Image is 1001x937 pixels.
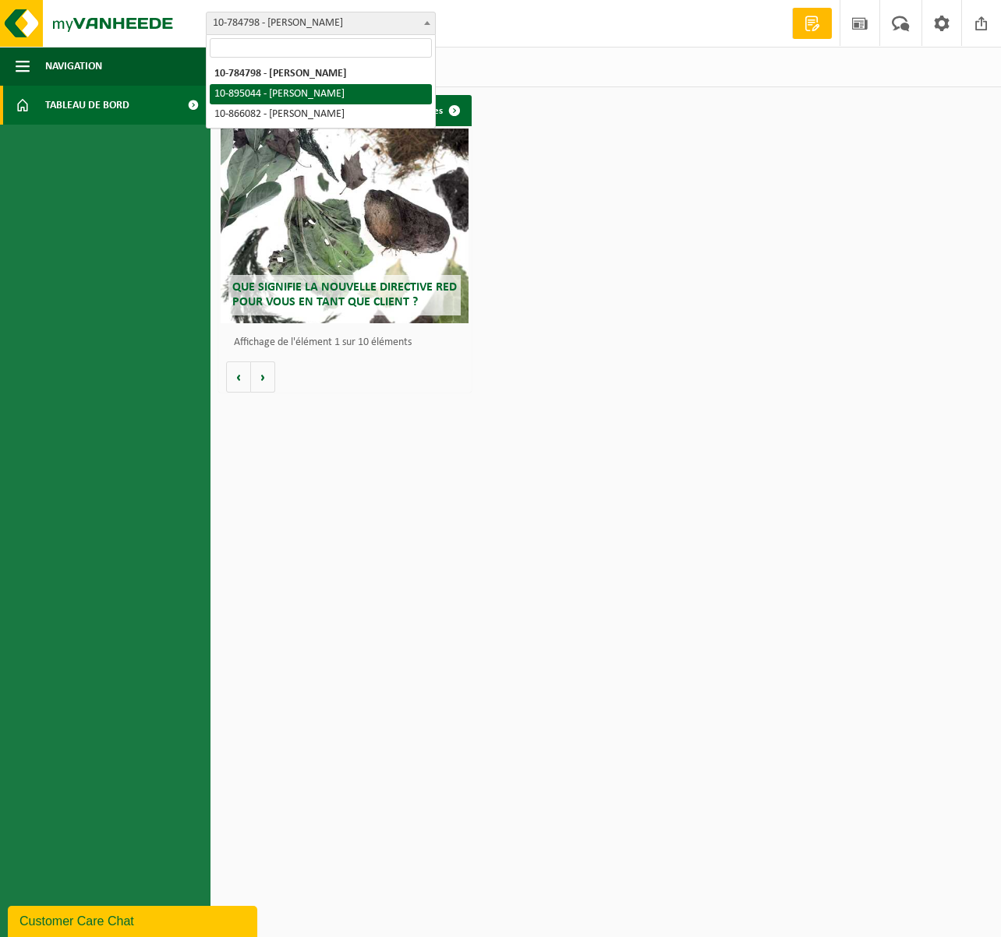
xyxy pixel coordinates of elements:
[207,12,435,34] span: 10-784798 - TRAITEUR GERALDINE - JAMBES
[45,86,129,125] span: Tableau de bord
[221,129,469,323] a: Que signifie la nouvelle directive RED pour vous en tant que client ?
[251,361,275,393] button: Volgende
[210,104,432,125] li: 10-866082 - [PERSON_NAME]
[206,12,436,35] span: 10-784798 - TRAITEUR GERALDINE - JAMBES
[8,903,260,937] iframe: chat widget
[226,361,251,393] button: Vorige
[234,337,464,348] p: Affichage de l'élément 1 sur 10 éléments
[210,84,432,104] li: 10-895044 - [PERSON_NAME]
[232,281,457,308] span: Que signifie la nouvelle directive RED pour vous en tant que client ?
[210,64,432,84] li: 10-784798 - [PERSON_NAME]
[45,47,102,86] span: Navigation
